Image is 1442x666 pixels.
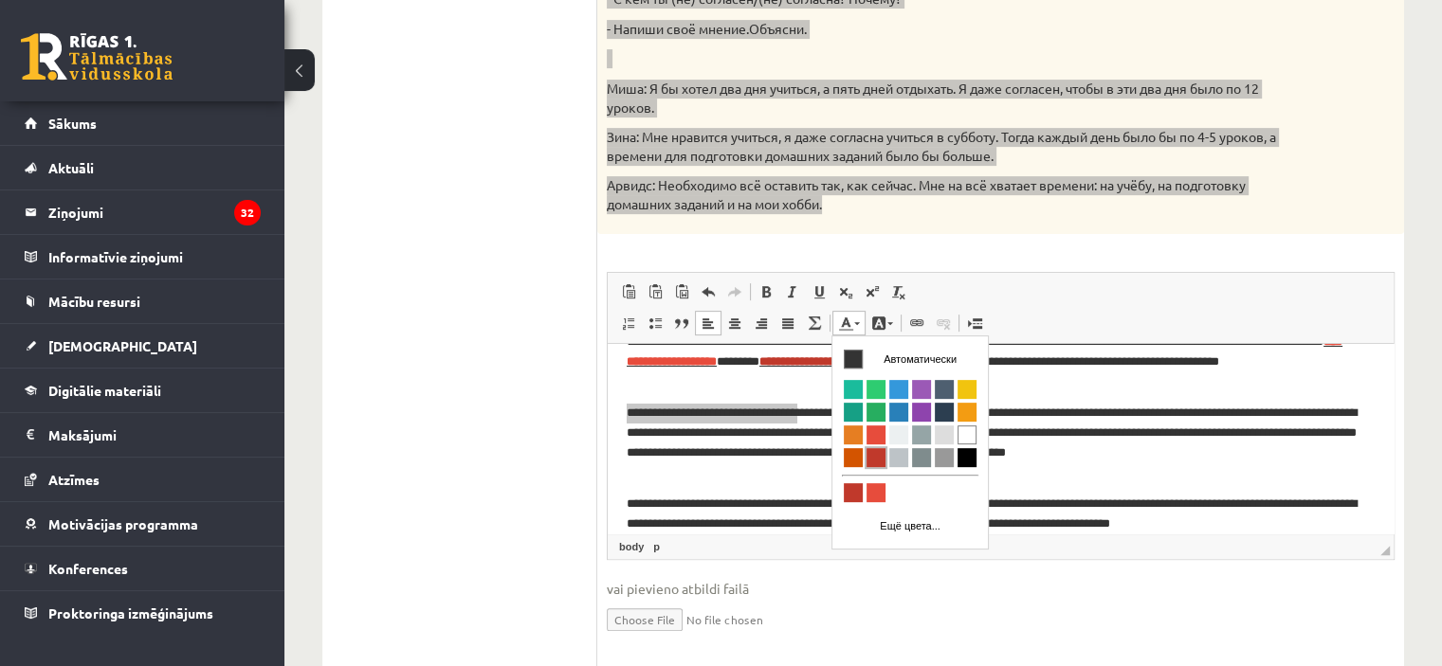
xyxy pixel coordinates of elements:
[78,110,100,133] a: Серо-голубой
[100,64,123,87] a: Ненасыщенный синий
[55,110,78,133] a: Серебристый
[48,190,261,234] legend: Ziņojumi
[721,279,748,304] a: Повторить (Ctrl+Y)
[25,279,261,323] a: Mācību resursi
[25,502,261,546] a: Motivācijas programma
[55,87,78,110] a: Яркий серебристый
[25,458,261,501] a: Atzīmes
[695,279,721,304] a: Отменить (Ctrl+Z)
[607,80,1300,117] p: Миша: Я бы хотел два дня учиться, а пять дней отдыхать. Я даже согласен, чтобы в эти два дня было...
[642,279,668,304] a: Вставить только текст (Ctrl+Shift+V)
[25,235,261,279] a: Informatīvie ziņojumi
[25,101,261,145] a: Sākums
[48,382,161,399] span: Digitālie materiāli
[753,279,779,304] a: Полужирный (Ctrl+B)
[48,471,100,488] span: Atzīmes
[55,64,78,87] a: Насыщенный синий
[961,311,988,335] a: Вставить разрыв страницы для печати
[32,64,55,87] a: Тёмно-изумрудный
[859,279,885,304] a: Надстрочный индекс
[123,64,146,87] a: Оранжевый
[32,42,55,64] a: Изумрудный
[100,110,123,133] a: Тёмно-серый
[48,293,140,310] span: Mācību resursi
[775,311,801,335] a: По ширине
[123,42,146,64] a: Ярко-желтый
[695,311,721,335] a: По левому краю
[25,324,261,368] a: [DEMOGRAPHIC_DATA]
[904,311,930,335] a: Вставить/Редактировать ссылку (Ctrl+K)
[668,279,695,304] a: Вставить из Word
[930,311,957,335] a: Убрать ссылку
[32,110,55,133] a: Насыщенный красный
[748,311,775,335] a: По правому краю
[32,145,55,168] a: Бледно-красный
[48,115,97,132] span: Sākums
[9,64,32,87] a: Тёмно-голубой
[832,279,859,304] a: Подстрочный индекс
[48,235,261,279] legend: Informatīvie ziņojumi
[21,33,173,81] a: Rīgas 1. Tālmācības vidusskola
[32,87,55,110] a: Бледно-красный
[78,42,100,64] a: Аметист
[78,87,100,110] a: Светлый серо-голубой
[25,369,261,412] a: Digitālie materiāli
[668,311,695,335] a: Цитата
[806,279,832,304] a: Подчеркнутый (Ctrl+U)
[78,64,100,87] a: Тёмно-фиолетовый
[48,515,198,532] span: Motivācijas programma
[25,190,261,234] a: Ziņojumi32
[866,311,899,335] a: Цвет фона
[9,9,146,36] a: Автоматически
[779,279,806,304] a: Курсив (Ctrl+I)
[48,159,94,176] span: Aktuāli
[615,538,648,555] a: Элемент body
[123,87,146,110] a: Белый
[608,344,1394,533] iframe: Визуальный текстовый редактор, wiswyg-editor-user-answer-47433871123220
[649,538,664,555] a: Элемент p
[9,87,32,110] a: Морковный
[607,176,1300,213] p: Арвидс: Необходимо всё оставить так, как сейчас. Мне на всё хватает времени: на учёбу, на подгото...
[721,311,748,335] a: По центру
[123,110,146,133] a: Чёрный
[55,42,78,64] a: Светло-синий
[801,311,828,335] a: Математика
[100,87,123,110] a: Светло-серый
[615,279,642,304] a: Вставить (Ctrl+V)
[25,413,261,457] a: Maksājumi
[607,579,1395,599] span: vai pievieno atbildi failā
[607,20,1300,39] p: - Напиши своё мнение.Объясни.
[10,10,145,35] td: Автоматически
[25,547,261,590] a: Konferences
[25,146,261,189] a: Aktuāli
[832,311,866,335] a: Цвет текста
[1380,546,1390,555] span: Перетащите для изменения размера
[9,145,32,168] a: Насыщенный красный
[9,42,32,64] a: Насыщенный голубой
[100,42,123,64] a: Сине-серый
[48,337,197,354] span: [DEMOGRAPHIC_DATA]
[48,413,261,457] legend: Maksājumi
[642,311,668,335] a: Вставить / удалить маркированный список
[9,110,32,133] a: Цвет тыквы
[607,128,1300,165] p: Зина: Мне нравится учиться, я даже согласна учиться в субботу. Тогда каждый день было бы по 4-5 у...
[9,177,146,204] a: Ещё цвета...
[48,560,128,577] span: Konferences
[48,604,213,621] span: Proktoringa izmēģinājums
[234,200,261,225] i: 32
[25,591,261,635] a: Proktoringa izmēģinājums
[885,279,912,304] a: Убрать форматирование
[615,311,642,335] a: Вставить / удалить нумерованный список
